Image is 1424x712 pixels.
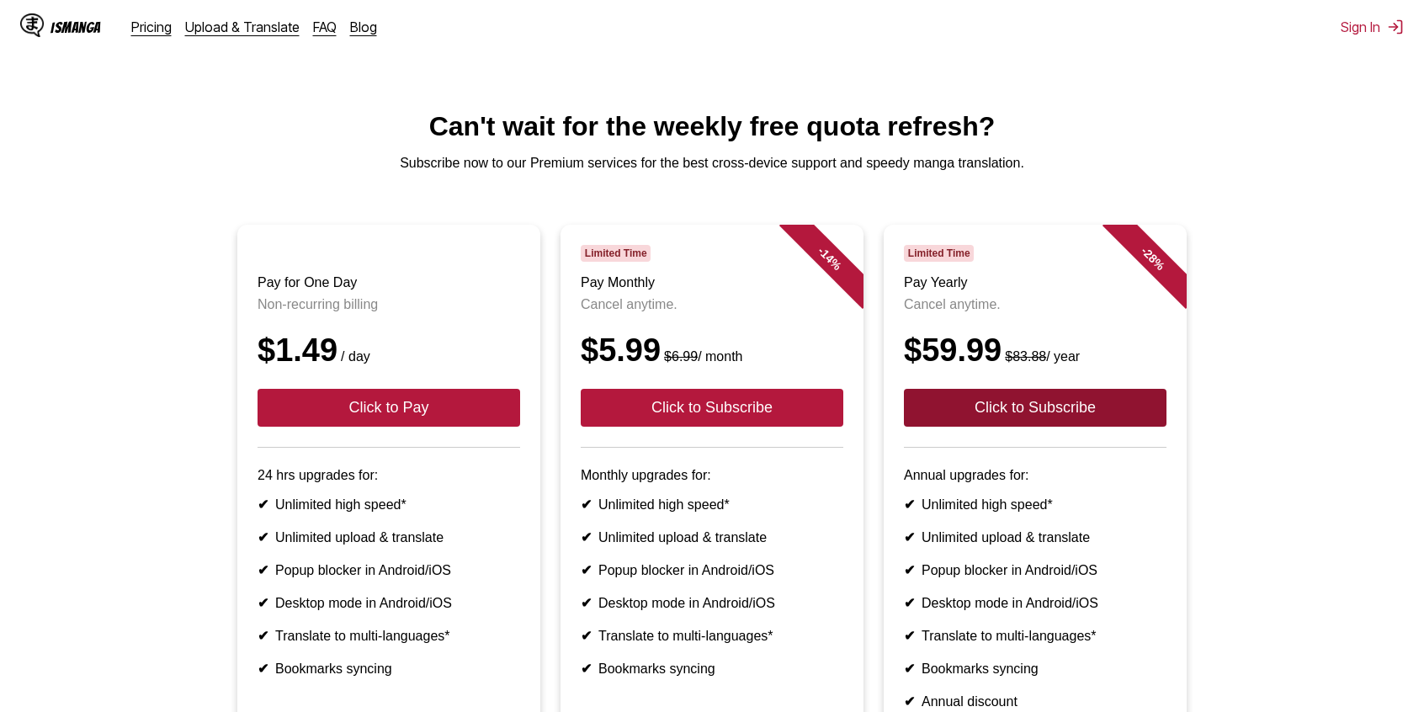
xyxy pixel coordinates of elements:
li: Annual discount [904,693,1166,709]
p: Monthly upgrades for: [581,468,843,483]
b: ✔ [581,530,592,545]
b: ✔ [904,497,915,512]
div: $1.49 [258,332,520,369]
a: FAQ [313,19,337,35]
a: Blog [350,19,377,35]
li: Desktop mode in Android/iOS [904,595,1166,611]
h3: Pay for One Day [258,275,520,290]
li: Translate to multi-languages* [581,628,843,644]
p: 24 hrs upgrades for: [258,468,520,483]
li: Unlimited upload & translate [581,529,843,545]
b: ✔ [904,694,915,709]
div: - 14 % [779,208,880,309]
a: Pricing [131,19,172,35]
li: Popup blocker in Android/iOS [581,562,843,578]
button: Sign In [1341,19,1404,35]
h1: Can't wait for the weekly free quota refresh? [13,111,1411,142]
li: Popup blocker in Android/iOS [258,562,520,578]
b: ✔ [904,563,915,577]
li: Bookmarks syncing [258,661,520,677]
div: $59.99 [904,332,1166,369]
s: $6.99 [664,349,698,364]
b: ✔ [581,629,592,643]
b: ✔ [581,497,592,512]
p: Non-recurring billing [258,297,520,312]
b: ✔ [904,662,915,676]
b: ✔ [581,596,592,610]
b: ✔ [258,662,268,676]
li: Popup blocker in Android/iOS [904,562,1166,578]
b: ✔ [258,497,268,512]
img: IsManga Logo [20,13,44,37]
span: Limited Time [581,245,651,262]
li: Translate to multi-languages* [258,628,520,644]
small: / year [1002,349,1080,364]
b: ✔ [258,563,268,577]
div: IsManga [50,19,101,35]
p: Cancel anytime. [904,297,1166,312]
b: ✔ [258,629,268,643]
button: Click to Subscribe [581,389,843,427]
div: $5.99 [581,332,843,369]
b: ✔ [581,662,592,676]
li: Desktop mode in Android/iOS [581,595,843,611]
div: - 28 % [1103,208,1203,309]
li: Unlimited upload & translate [258,529,520,545]
li: Bookmarks syncing [904,661,1166,677]
p: Annual upgrades for: [904,468,1166,483]
b: ✔ [258,530,268,545]
span: Limited Time [904,245,974,262]
b: ✔ [904,629,915,643]
small: / day [337,349,370,364]
li: Unlimited high speed* [258,497,520,513]
b: ✔ [258,596,268,610]
li: Unlimited high speed* [581,497,843,513]
b: ✔ [581,563,592,577]
p: Cancel anytime. [581,297,843,312]
b: ✔ [904,530,915,545]
img: Sign out [1387,19,1404,35]
li: Unlimited high speed* [904,497,1166,513]
p: Subscribe now to our Premium services for the best cross-device support and speedy manga translat... [13,156,1411,171]
li: Bookmarks syncing [581,661,843,677]
a: IsManga LogoIsManga [20,13,131,40]
h3: Pay Monthly [581,275,843,290]
h3: Pay Yearly [904,275,1166,290]
li: Desktop mode in Android/iOS [258,595,520,611]
button: Click to Subscribe [904,389,1166,427]
s: $83.88 [1005,349,1046,364]
li: Translate to multi-languages* [904,628,1166,644]
a: Upload & Translate [185,19,300,35]
li: Unlimited upload & translate [904,529,1166,545]
b: ✔ [904,596,915,610]
small: / month [661,349,742,364]
button: Click to Pay [258,389,520,427]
